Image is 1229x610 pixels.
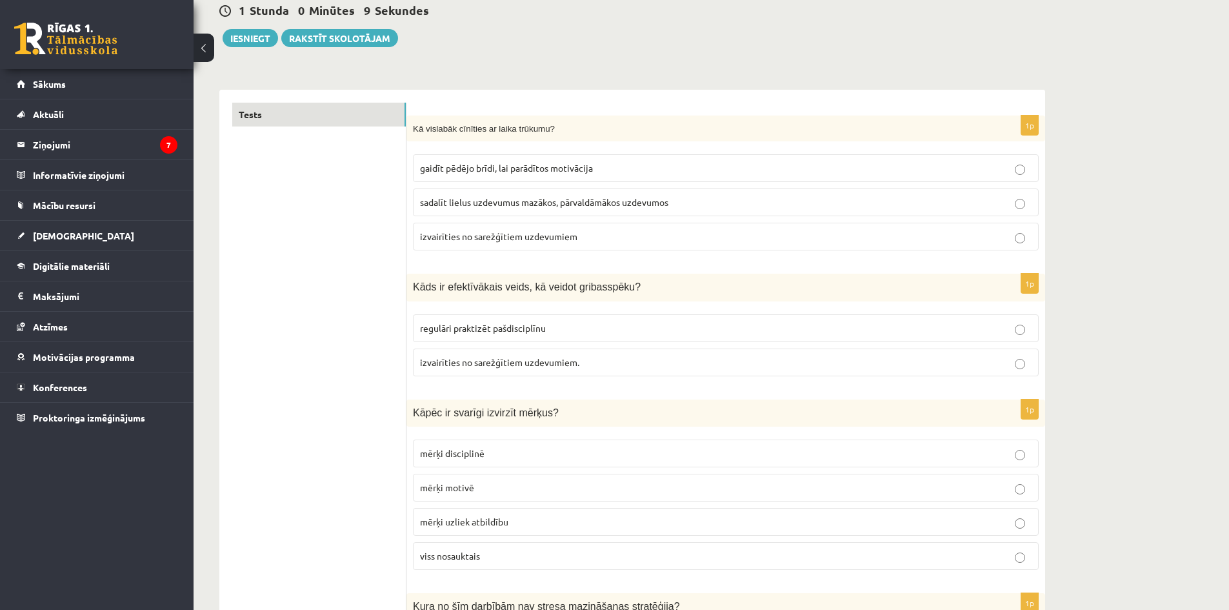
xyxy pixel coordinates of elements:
[1015,325,1025,335] input: regulāri praktizēt pašdisciplīnu
[375,3,429,17] span: Sekundes
[1021,115,1039,136] p: 1p
[1015,199,1025,209] input: sadalīt lielus uzdevumus mazākos, pārvaldāmākos uzdevumos
[17,281,177,311] a: Maksājumi
[33,78,66,90] span: Sākums
[232,103,406,127] a: Tests
[33,281,177,311] legend: Maksājumi
[17,312,177,341] a: Atzīmes
[17,190,177,220] a: Mācību resursi
[33,260,110,272] span: Digitālie materiāli
[309,3,355,17] span: Minūtes
[17,99,177,129] a: Aktuāli
[364,3,370,17] span: 9
[1015,359,1025,369] input: izvairīties no sarežģītiem uzdevumiem.
[1015,553,1025,563] input: viss nosauktais
[223,29,278,47] button: Iesniegt
[14,23,117,55] a: Rīgas 1. Tālmācības vidusskola
[420,482,474,493] span: mērķi motivē
[250,3,289,17] span: Stunda
[33,321,68,332] span: Atzīmes
[413,407,559,418] span: Kāpēc ir svarīgi izvirzīt mērķus?
[17,221,177,250] a: [DEMOGRAPHIC_DATA]
[281,29,398,47] a: Rakstīt skolotājam
[33,199,95,211] span: Mācību resursi
[420,322,546,334] span: regulāri praktizēt pašdisciplīnu
[17,342,177,372] a: Motivācijas programma
[33,412,145,423] span: Proktoringa izmēģinājums
[1021,273,1039,294] p: 1p
[17,160,177,190] a: Informatīvie ziņojumi
[298,3,305,17] span: 0
[420,162,593,174] span: gaidīt pēdējo brīdi, lai parādītos motivācija
[1015,165,1025,175] input: gaidīt pēdējo brīdi, lai parādītos motivācija
[1015,450,1025,460] input: mērķi disciplinē
[420,447,485,459] span: mērķi disciplinē
[33,230,134,241] span: [DEMOGRAPHIC_DATA]
[420,196,668,208] span: sadalīt lielus uzdevumus mazākos, pārvaldāmākos uzdevumos
[1015,233,1025,243] input: izvairīties no sarežģītiem uzdevumiem
[1021,399,1039,420] p: 1p
[1015,518,1025,529] input: mērķi uzliek atbildību
[413,124,555,134] span: Kā vislabāk cīnīties ar laika trūkumu?
[33,160,177,190] legend: Informatīvie ziņojumi
[33,130,177,159] legend: Ziņojumi
[420,356,579,368] span: izvairīties no sarežģītiem uzdevumiem.
[160,136,177,154] i: 7
[33,351,135,363] span: Motivācijas programma
[33,108,64,120] span: Aktuāli
[1015,484,1025,494] input: mērķi motivē
[17,403,177,432] a: Proktoringa izmēģinājums
[420,516,508,527] span: mērķi uzliek atbildību
[33,381,87,393] span: Konferences
[17,251,177,281] a: Digitālie materiāli
[17,372,177,402] a: Konferences
[420,230,577,242] span: izvairīties no sarežģītiem uzdevumiem
[239,3,245,17] span: 1
[17,130,177,159] a: Ziņojumi7
[17,69,177,99] a: Sākums
[420,550,480,562] span: viss nosauktais
[413,281,641,292] span: Kāds ir efektīvākais veids, kā veidot gribasspēku?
